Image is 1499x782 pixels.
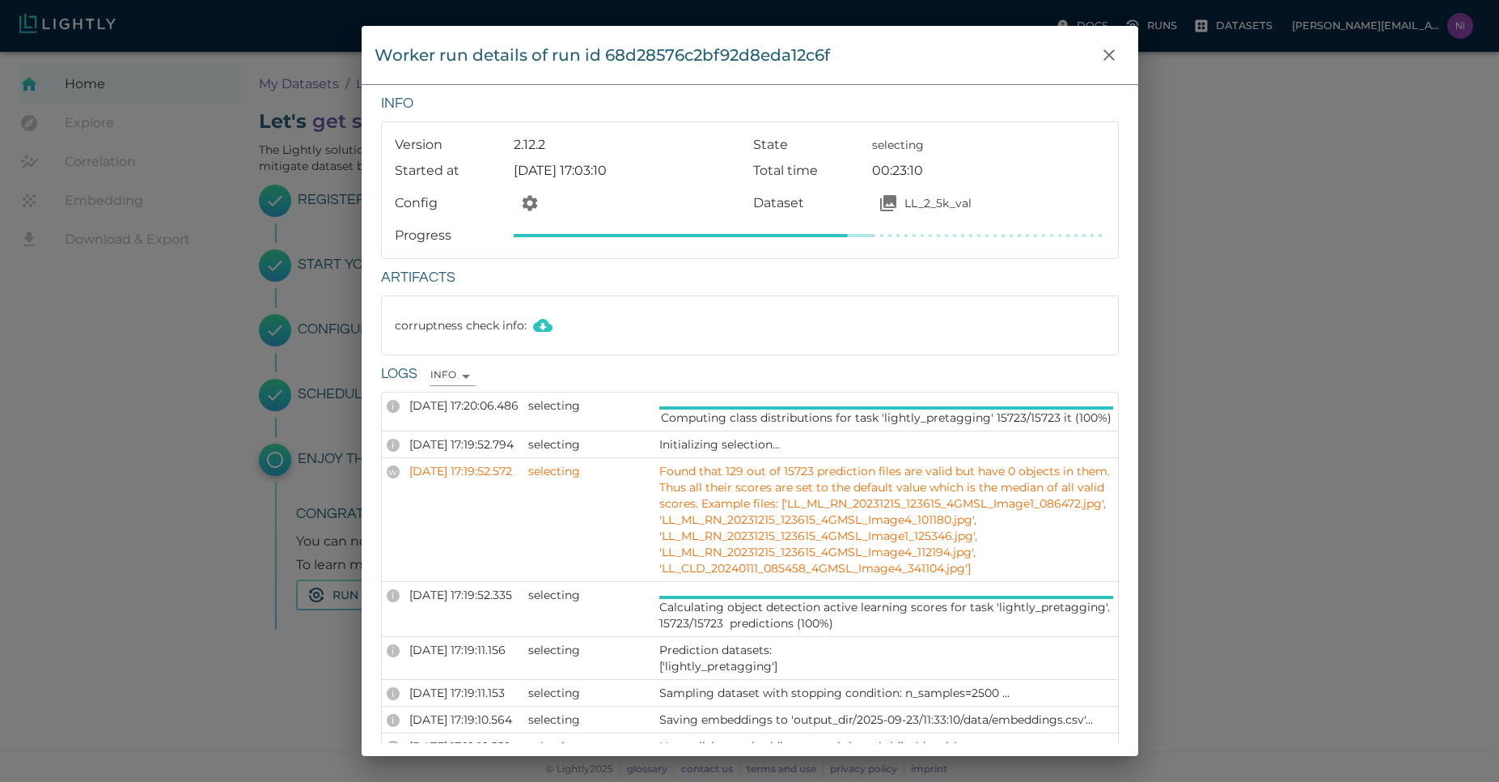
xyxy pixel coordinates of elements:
[395,309,573,342] p: corruptness check info :
[409,642,519,658] p: [DATE] 17:19:11.156
[872,138,924,152] span: selecting
[659,712,1113,728] p: Saving embeddings to 'output_dir/2025-09-23/11:33:10/data/embeddings.csv'...
[381,266,1119,291] h6: Artifacts
[409,587,519,603] p: [DATE] 17:19:52.335
[409,436,519,453] p: [DATE] 17:19:52.794
[659,642,1113,674] p: Prediction datasets: ['lightly_pretagging']
[387,687,400,700] div: INFO
[430,367,476,385] div: INFO
[1093,39,1125,71] button: close
[528,587,650,603] p: selecting
[387,589,400,602] div: INFO
[528,397,650,414] p: selecting
[528,738,650,754] p: selecting
[872,187,904,219] button: Open your dataset LL_2_5k_val
[528,642,650,658] p: selecting
[507,129,746,155] div: 2.12.2
[387,400,400,413] div: INFO
[659,685,1113,701] p: Sampling dataset with stopping condition: n_samples=2500 ...
[753,161,866,181] p: Total time
[528,685,650,701] p: selecting
[409,738,519,754] p: [DATE] 17:19:10.559
[387,439,400,452] div: INFO
[753,135,866,155] p: State
[409,712,519,728] p: [DATE] 17:19:10.564
[514,163,607,178] span: [DATE] 17:03:10
[409,685,519,701] p: [DATE] 17:19:11.153
[381,91,1119,117] h6: Info
[659,599,1113,631] p: Calculating object detection active learning scores for task 'lightly_pretagging'. 15723/15723 pr...
[528,463,650,479] p: selecting
[387,714,400,727] div: INFO
[528,712,650,728] p: selecting
[659,463,1113,576] p: Found that 129 out of 15723 prediction files are valid but have 0 objects in them. Thus all their...
[659,436,1113,453] p: Initializing selection...
[387,465,400,478] div: WARNING
[395,193,508,213] p: Config
[527,309,559,342] button: Download corruptness check info
[661,410,1112,426] p: Computing class distributions for task 'lightly_pretagging' 15723/15723 it (100%)
[872,163,923,178] time: 00:23:10
[395,226,508,245] p: Progress
[387,644,400,657] div: INFO
[395,135,508,155] p: Version
[395,161,508,181] p: Started at
[375,42,830,68] div: Worker run details of run id 68d28576c2bf92d8eda12c6f
[872,187,1104,219] a: Open your dataset LL_2_5k_valLL_2_5k_val
[528,436,650,453] p: selecting
[659,738,1113,771] p: Normalizing embeddings to unit length (disable with normalize_embeddings=False)...
[387,741,400,754] div: INFO
[409,397,519,414] p: [DATE] 17:20:06.486
[409,463,519,479] p: [DATE] 17:19:52.572
[753,193,866,213] p: Dataset
[904,195,972,211] p: LL_2_5k_val
[381,362,417,387] h6: Logs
